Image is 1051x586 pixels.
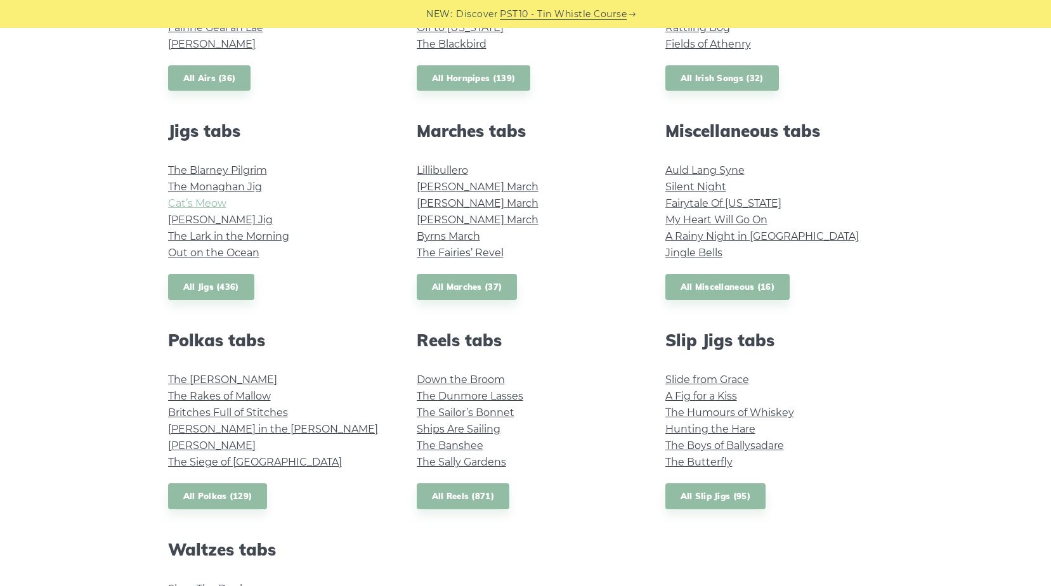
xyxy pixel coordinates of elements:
a: Fields of Athenry [665,38,751,50]
a: [PERSON_NAME] March [417,214,539,226]
a: The Siege of [GEOGRAPHIC_DATA] [168,456,342,468]
h2: Jigs tabs [168,121,386,141]
a: [PERSON_NAME] March [417,181,539,193]
h2: Miscellaneous tabs [665,121,884,141]
a: The Boys of Ballysadare [665,439,784,452]
a: A Fig for a Kiss [665,390,737,402]
a: Cat’s Meow [168,197,226,209]
a: [PERSON_NAME] [168,38,256,50]
a: The Fairies’ Revel [417,247,504,259]
a: The Butterfly [665,456,733,468]
a: The Blarney Pilgrim [168,164,267,176]
a: [PERSON_NAME] [168,439,256,452]
a: Jingle Bells [665,247,722,259]
a: All Irish Songs (32) [665,65,779,91]
a: Ships Are Sailing [417,423,500,435]
a: Down the Broom [417,374,505,386]
a: Auld Lang Syne [665,164,745,176]
a: All Marches (37) [417,274,518,300]
a: The Monaghan Jig [168,181,262,193]
a: All Miscellaneous (16) [665,274,790,300]
a: PST10 - Tin Whistle Course [500,7,627,22]
a: The Rakes of Mallow [168,390,271,402]
a: Out on the Ocean [168,247,259,259]
h2: Waltzes tabs [168,540,386,559]
a: All Jigs (436) [168,274,254,300]
h2: Marches tabs [417,121,635,141]
a: My Heart Will Go On [665,214,767,226]
a: Off to [US_STATE] [417,22,504,34]
a: The Dunmore Lasses [417,390,523,402]
h2: Slip Jigs tabs [665,330,884,350]
a: The [PERSON_NAME] [168,374,277,386]
a: Slide from Grace [665,374,749,386]
a: The Sailor’s Bonnet [417,407,514,419]
a: All Reels (871) [417,483,510,509]
a: All Polkas (129) [168,483,268,509]
a: Silent Night [665,181,726,193]
a: Byrns March [417,230,480,242]
a: The Sally Gardens [417,456,506,468]
a: Hunting the Hare [665,423,755,435]
a: Britches Full of Stitches [168,407,288,419]
a: The Lark in the Morning [168,230,289,242]
a: Lillibullero [417,164,468,176]
a: Fairytale Of [US_STATE] [665,197,781,209]
a: [PERSON_NAME] March [417,197,539,209]
a: All Slip Jigs (95) [665,483,766,509]
h2: Polkas tabs [168,330,386,350]
a: [PERSON_NAME] Jig [168,214,273,226]
a: Fáinne Geal an Lae [168,22,263,34]
a: [PERSON_NAME] in the [PERSON_NAME] [168,423,378,435]
a: The Humours of Whiskey [665,407,794,419]
a: Rattling Bog [665,22,730,34]
a: A Rainy Night in [GEOGRAPHIC_DATA] [665,230,859,242]
span: Discover [456,7,498,22]
a: All Hornpipes (139) [417,65,531,91]
a: All Airs (36) [168,65,251,91]
h2: Reels tabs [417,330,635,350]
span: NEW: [426,7,452,22]
a: The Blackbird [417,38,486,50]
a: The Banshee [417,439,483,452]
